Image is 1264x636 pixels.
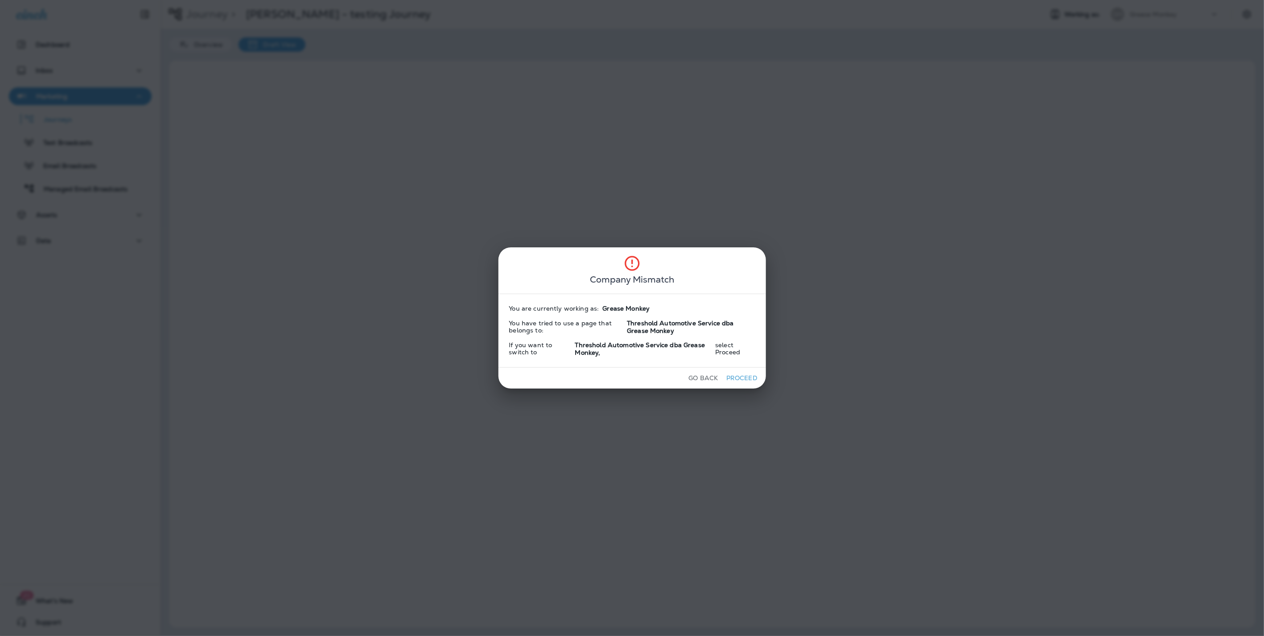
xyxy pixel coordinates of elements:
span: Threshold Automotive Service dba Grease Monkey [627,320,755,335]
span: Grease Monkey [603,305,650,312]
span: select Proceed [715,341,755,357]
span: Threshold Automotive Service dba Grease Monkey , [574,341,716,357]
span: You are currently working as: [509,305,599,312]
span: If you want to switch to [509,341,574,357]
span: Company Mismatch [590,272,674,287]
button: Go Back [685,371,722,385]
button: Proceed [725,371,759,385]
span: You have tried to use a page that belongs to: [509,320,624,335]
